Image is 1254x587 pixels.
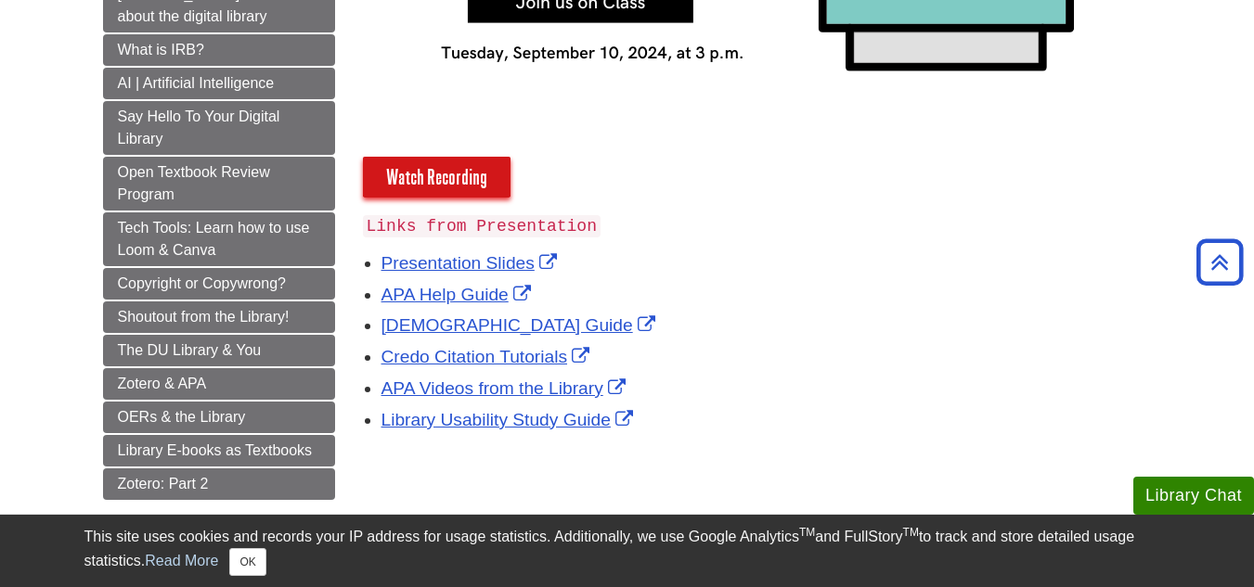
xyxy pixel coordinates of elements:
[1190,249,1249,274] a: Back to Top
[103,157,335,211] a: Open Textbook Review Program
[103,435,335,466] a: Library E-books as Textbooks
[381,347,595,366] a: Link opens in new window
[381,378,630,398] a: Link opens in new window
[103,101,335,155] a: Say Hello To Your Digital Library
[381,315,660,335] a: Link opens in new window
[799,526,815,539] sup: TM
[84,526,1170,576] div: This site uses cookies and records your IP address for usage statistics. Additionally, we use Goo...
[103,402,335,433] a: OERs & the Library
[103,68,335,99] a: AI | Artificial Intelligence
[381,253,562,273] a: Link opens in new window
[363,215,601,237] code: Links from Presentation
[229,548,265,576] button: Close
[103,468,335,500] a: Zotero: Part 2
[381,285,536,304] a: Link opens in new window
[381,410,638,429] a: Link opens in new window
[103,34,335,66] a: What is IRB?
[1133,477,1254,515] button: Library Chat
[903,526,919,539] sup: TM
[103,368,335,400] a: Zotero & APA
[103,335,335,366] a: The DU Library & You
[103,212,335,266] a: Tech Tools: Learn how to use Loom & Canva
[103,268,335,300] a: Copyright or Copywrong?
[363,157,511,198] a: Watch Recording
[145,553,218,568] a: Read More
[103,301,335,333] a: Shoutout from the Library!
